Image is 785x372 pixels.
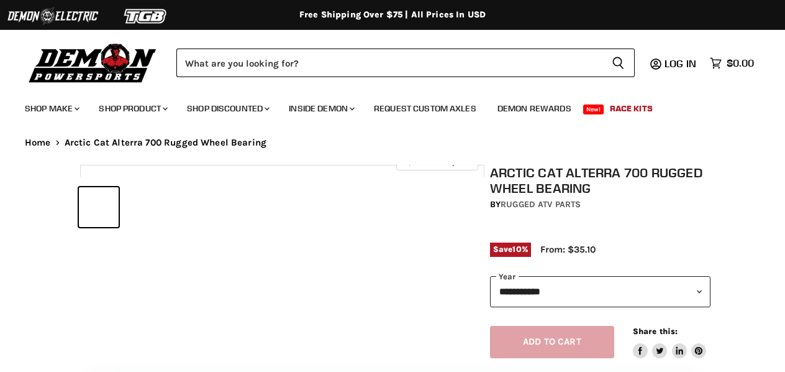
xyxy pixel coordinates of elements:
a: Shop Discounted [178,96,277,121]
img: Demon Powersports [25,40,161,85]
select: year [490,276,710,307]
img: TGB Logo 2 [99,4,193,28]
a: Log in [659,58,704,69]
a: Race Kits [601,96,662,121]
span: From: $35.10 [540,244,596,255]
form: Product [176,49,635,77]
a: Demon Rewards [488,96,581,121]
a: Shop Product [89,96,175,121]
div: by [490,198,710,212]
span: Click to expand [402,157,471,166]
span: Save % [490,243,531,256]
button: Search [602,49,635,77]
ul: Main menu [16,91,751,121]
span: Arctic Cat Alterra 700 Rugged Wheel Bearing [65,137,266,148]
a: Inside Demon [279,96,362,121]
a: Home [25,137,51,148]
span: 10 [512,244,521,254]
a: Request Custom Axles [365,96,486,121]
span: $0.00 [727,57,754,69]
a: Rugged ATV Parts [501,199,581,210]
span: New! [583,105,604,114]
button: IMAGE thumbnail [79,187,119,227]
span: Log in [665,57,696,70]
aside: Share this: [633,326,707,359]
a: Shop Make [16,96,87,121]
h1: Arctic Cat Alterra 700 Rugged Wheel Bearing [490,165,710,196]
span: Share this: [633,327,678,336]
input: Search [176,49,602,77]
a: $0.00 [704,54,760,72]
img: Demon Electric Logo 2 [6,4,99,28]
